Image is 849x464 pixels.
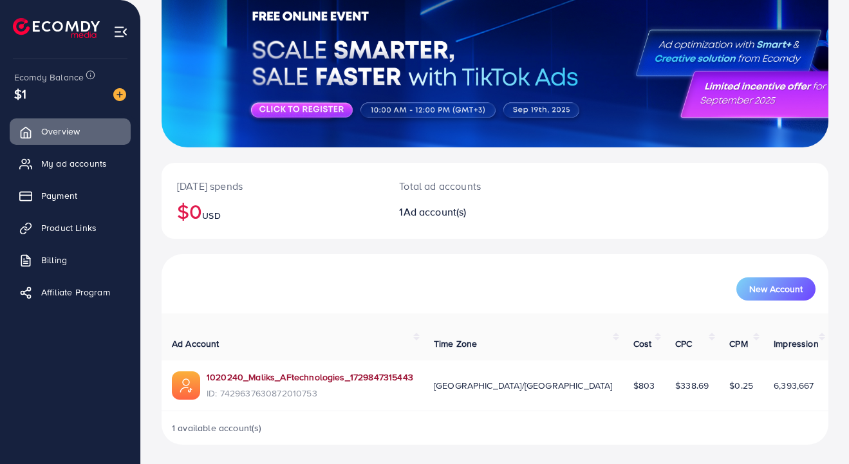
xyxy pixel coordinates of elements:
a: 1020240_Maliks_AFtechnologies_1729847315443 [207,371,413,384]
a: Affiliate Program [10,279,131,305]
img: menu [113,24,128,39]
span: Billing [41,254,67,266]
span: $338.69 [675,379,709,392]
span: $803 [633,379,655,392]
span: CPM [729,337,747,350]
a: My ad accounts [10,151,131,176]
span: $1 [14,84,26,103]
a: Product Links [10,215,131,241]
span: Time Zone [434,337,477,350]
span: Cost [633,337,652,350]
a: Overview [10,118,131,144]
p: Total ad accounts [399,178,535,194]
span: 6,393,667 [774,379,814,392]
span: My ad accounts [41,157,107,170]
img: image [113,88,126,101]
span: Ad account(s) [404,205,467,219]
h2: $0 [177,199,368,223]
span: Ecomdy Balance [14,71,84,84]
span: New Account [749,284,803,293]
span: [GEOGRAPHIC_DATA]/[GEOGRAPHIC_DATA] [434,379,613,392]
span: 1 available account(s) [172,422,262,434]
img: ic-ads-acc.e4c84228.svg [172,371,200,400]
span: USD [202,209,220,222]
span: $0.25 [729,379,753,392]
span: Affiliate Program [41,286,110,299]
p: [DATE] spends [177,178,368,194]
img: logo [13,18,100,38]
a: Billing [10,247,131,273]
span: Product Links [41,221,97,234]
span: Ad Account [172,337,219,350]
h2: 1 [399,206,535,218]
span: CPC [675,337,692,350]
span: Payment [41,189,77,202]
span: ID: 7429637630872010753 [207,387,413,400]
span: Impression [774,337,819,350]
iframe: Chat [794,406,839,454]
a: Payment [10,183,131,209]
button: New Account [736,277,816,301]
span: Overview [41,125,80,138]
